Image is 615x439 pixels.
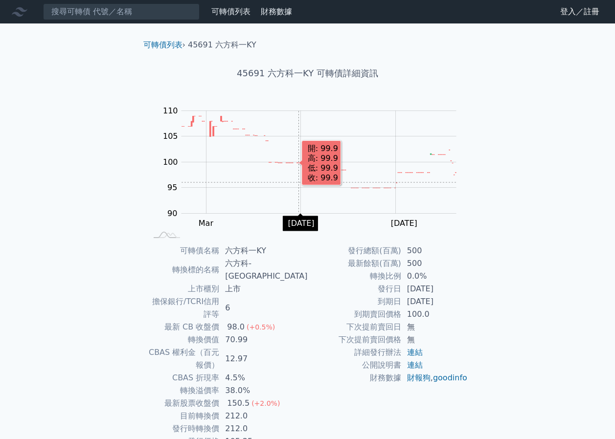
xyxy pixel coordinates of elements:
[247,323,275,331] span: (+0.5%)
[219,257,307,283] td: 六方科-[GEOGRAPHIC_DATA]
[219,384,307,397] td: 38.0%
[401,295,468,308] td: [DATE]
[219,244,307,257] td: 六方科一KY
[163,106,178,115] tspan: 110
[147,257,220,283] td: 轉換標的名稱
[167,209,177,218] tspan: 90
[147,283,220,295] td: 上市櫃別
[308,244,401,257] td: 發行總額(百萬)
[211,7,251,16] a: 可轉債列表
[401,321,468,333] td: 無
[391,219,417,228] tspan: [DATE]
[308,359,401,372] td: 公開說明書
[407,360,423,370] a: 連結
[251,399,280,407] span: (+2.0%)
[308,346,401,359] td: 詳細發行辦法
[552,4,607,20] a: 登入／註冊
[308,321,401,333] td: 下次提前賣回日
[407,373,431,382] a: 財報狗
[147,333,220,346] td: 轉換價值
[143,39,185,51] li: ›
[147,321,220,333] td: 最新 CB 收盤價
[401,257,468,270] td: 500
[401,244,468,257] td: 500
[225,397,251,410] div: 150.5
[147,422,220,435] td: 發行時轉換價
[147,410,220,422] td: 目前轉換價
[188,39,256,51] li: 45691 六方科一KY
[219,346,307,372] td: 12.97
[147,397,220,410] td: 最新股票收盤價
[308,270,401,283] td: 轉換比例
[147,372,220,384] td: CBAS 折現率
[163,132,178,141] tspan: 105
[308,333,401,346] td: 下次提前賣回價格
[147,346,220,372] td: CBAS 權利金（百元報價）
[219,372,307,384] td: 4.5%
[401,283,468,295] td: [DATE]
[401,308,468,321] td: 100.0
[219,283,307,295] td: 上市
[219,410,307,422] td: 212.0
[147,295,220,321] td: 擔保銀行/TCRI信用評等
[401,372,468,384] td: ,
[219,333,307,346] td: 70.99
[158,106,471,228] g: Chart
[143,40,182,49] a: 可轉債列表
[219,295,307,321] td: 6
[401,270,468,283] td: 0.0%
[293,219,309,228] tspan: May
[219,422,307,435] td: 212.0
[433,373,467,382] a: goodinfo
[308,257,401,270] td: 最新餘額(百萬)
[147,384,220,397] td: 轉換溢價率
[136,66,480,80] h1: 45691 六方科一KY 可轉債詳細資訊
[147,244,220,257] td: 可轉債名稱
[401,333,468,346] td: 無
[261,7,292,16] a: 財務數據
[308,295,401,308] td: 到期日
[308,308,401,321] td: 到期賣回價格
[308,372,401,384] td: 財務數據
[163,157,178,167] tspan: 100
[167,183,177,192] tspan: 95
[225,321,247,333] div: 98.0
[308,283,401,295] td: 發行日
[407,348,423,357] a: 連結
[43,3,200,20] input: 搜尋可轉債 代號／名稱
[199,219,214,228] tspan: Mar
